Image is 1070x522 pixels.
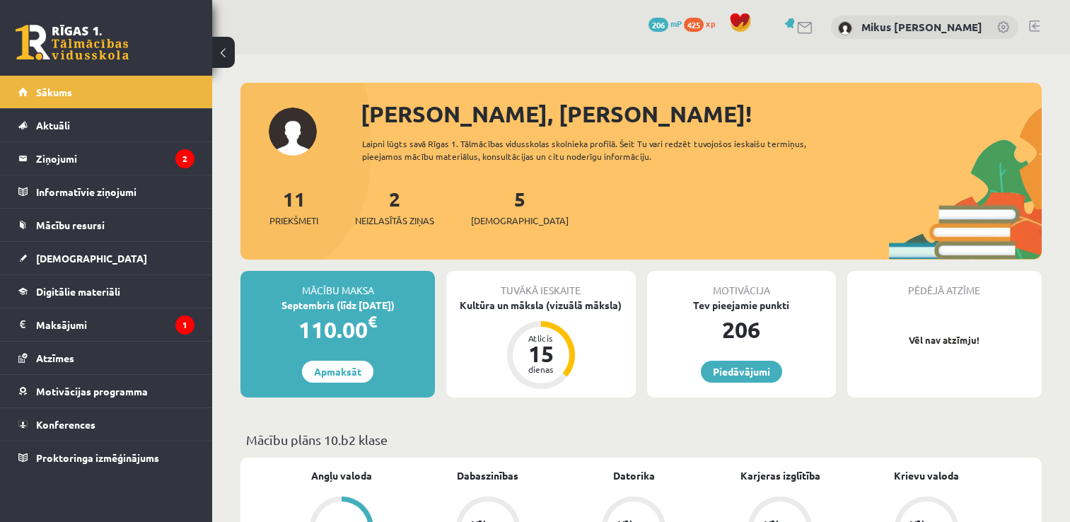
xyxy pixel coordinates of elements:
[36,119,70,132] span: Aktuāli
[647,298,836,313] div: Tev pieejamie punkti
[240,271,435,298] div: Mācību maksa
[670,18,682,29] span: mP
[18,209,194,241] a: Mācību resursi
[36,285,120,298] span: Digitālie materiāli
[854,333,1035,347] p: Vēl nav atzīmju!
[18,441,194,474] a: Proktoringa izmēģinājums
[649,18,668,32] span: 206
[647,271,836,298] div: Motivācija
[240,298,435,313] div: Septembris (līdz [DATE])
[269,214,318,228] span: Priekšmeti
[446,298,635,391] a: Kultūra un māksla (vizuālā māksla) Atlicis 15 dienas
[16,25,129,60] a: Rīgas 1. Tālmācības vidusskola
[847,271,1042,298] div: Pēdējā atzīme
[684,18,704,32] span: 425
[18,242,194,274] a: [DEMOGRAPHIC_DATA]
[18,109,194,141] a: Aktuāli
[36,219,105,231] span: Mācību resursi
[269,186,318,228] a: 11Priekšmeti
[368,311,377,332] span: €
[471,214,569,228] span: [DEMOGRAPHIC_DATA]
[302,361,373,383] a: Apmaksāt
[18,76,194,108] a: Sākums
[838,21,852,35] img: Mikus Madars Leitis
[355,214,434,228] span: Neizlasītās ziņas
[36,451,159,464] span: Proktoringa izmēģinājums
[446,271,635,298] div: Tuvākā ieskaite
[18,275,194,308] a: Digitālie materiāli
[175,149,194,168] i: 2
[706,18,715,29] span: xp
[740,468,820,483] a: Karjeras izglītība
[18,408,194,441] a: Konferences
[684,18,722,29] a: 425 xp
[240,313,435,347] div: 110.00
[362,137,843,163] div: Laipni lūgts savā Rīgas 1. Tālmācības vidusskolas skolnieka profilā. Šeit Tu vari redzēt tuvojošo...
[613,468,655,483] a: Datorika
[36,385,148,398] span: Motivācijas programma
[18,308,194,341] a: Maksājumi1
[36,86,72,98] span: Sākums
[446,298,635,313] div: Kultūra un māksla (vizuālā māksla)
[520,334,562,342] div: Atlicis
[36,142,194,175] legend: Ziņojumi
[520,342,562,365] div: 15
[649,18,682,29] a: 206 mP
[361,97,1042,131] div: [PERSON_NAME], [PERSON_NAME]!
[18,175,194,208] a: Informatīvie ziņojumi
[36,352,74,364] span: Atzīmes
[471,186,569,228] a: 5[DEMOGRAPHIC_DATA]
[355,186,434,228] a: 2Neizlasītās ziņas
[701,361,782,383] a: Piedāvājumi
[311,468,372,483] a: Angļu valoda
[894,468,959,483] a: Krievu valoda
[457,468,518,483] a: Dabaszinības
[36,418,95,431] span: Konferences
[18,375,194,407] a: Motivācijas programma
[520,365,562,373] div: dienas
[246,430,1036,449] p: Mācību plāns 10.b2 klase
[175,315,194,335] i: 1
[18,342,194,374] a: Atzīmes
[36,308,194,341] legend: Maksājumi
[18,142,194,175] a: Ziņojumi2
[36,252,147,265] span: [DEMOGRAPHIC_DATA]
[647,313,836,347] div: 206
[36,175,194,208] legend: Informatīvie ziņojumi
[861,20,982,34] a: Mikus [PERSON_NAME]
